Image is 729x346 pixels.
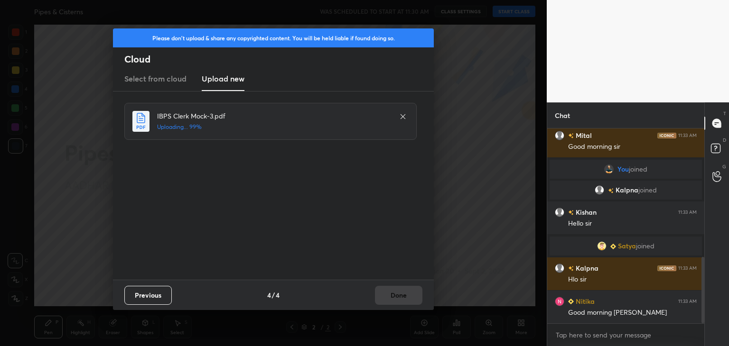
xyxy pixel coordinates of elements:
div: Please don't upload & share any copyrighted content. You will be held liable if found doing so. [113,28,434,47]
p: T [723,110,726,117]
div: Hlo sir [568,275,697,284]
h6: Nitika [574,296,595,306]
p: G [722,163,726,170]
h4: 4 [267,290,271,300]
img: default.png [555,208,564,217]
h6: Mital [574,130,592,140]
img: Learner_Badge_beginner_1_8b307cf2a0.svg [610,244,616,249]
img: no-rating-badge.077c3623.svg [608,188,614,193]
h4: IBPS Clerk Mock-3.pdf [157,111,390,121]
span: Satya [618,242,636,250]
img: default.png [595,185,604,195]
img: iconic-dark.1390631f.png [657,265,676,271]
img: 17413501_ED869839-46DA-4B88-AD0B-DD857C32E173.png [597,241,607,251]
img: default.png [555,264,564,273]
div: 11:33 AM [678,209,697,215]
button: Previous [124,286,172,305]
div: Good morning sir [568,142,697,152]
img: no-rating-badge.077c3623.svg [568,210,574,215]
p: Chat [547,103,578,128]
span: joined [638,186,657,194]
img: no-rating-badge.077c3623.svg [568,133,574,138]
span: joined [636,242,654,250]
span: Kalpna [616,186,638,194]
div: Good morning [PERSON_NAME] [568,308,697,318]
img: Learner_Badge_beginner_1_8b307cf2a0.svg [568,299,574,304]
h4: 4 [276,290,280,300]
span: You [617,165,629,173]
img: iconic-dark.1390631f.png [657,133,676,138]
p: D [723,137,726,144]
img: default.png [555,131,564,140]
div: 11:33 AM [678,299,697,304]
div: 11:33 AM [678,265,697,271]
img: no-rating-badge.077c3623.svg [568,266,574,271]
h6: Kishan [574,207,597,217]
h2: Cloud [124,53,434,65]
img: 1c7dd61123254b27b2e0db10f258f1d4.84388868_3 [555,297,564,306]
img: d84243986e354267bcc07dcb7018cb26.file [604,164,614,174]
span: joined [629,165,647,173]
h5: Uploading... 99% [157,123,390,131]
h3: Upload new [202,73,244,84]
h6: Kalpna [574,263,598,273]
div: Hello sir [568,219,697,228]
div: grid [547,128,704,324]
h4: / [272,290,275,300]
div: 11:33 AM [678,133,697,138]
